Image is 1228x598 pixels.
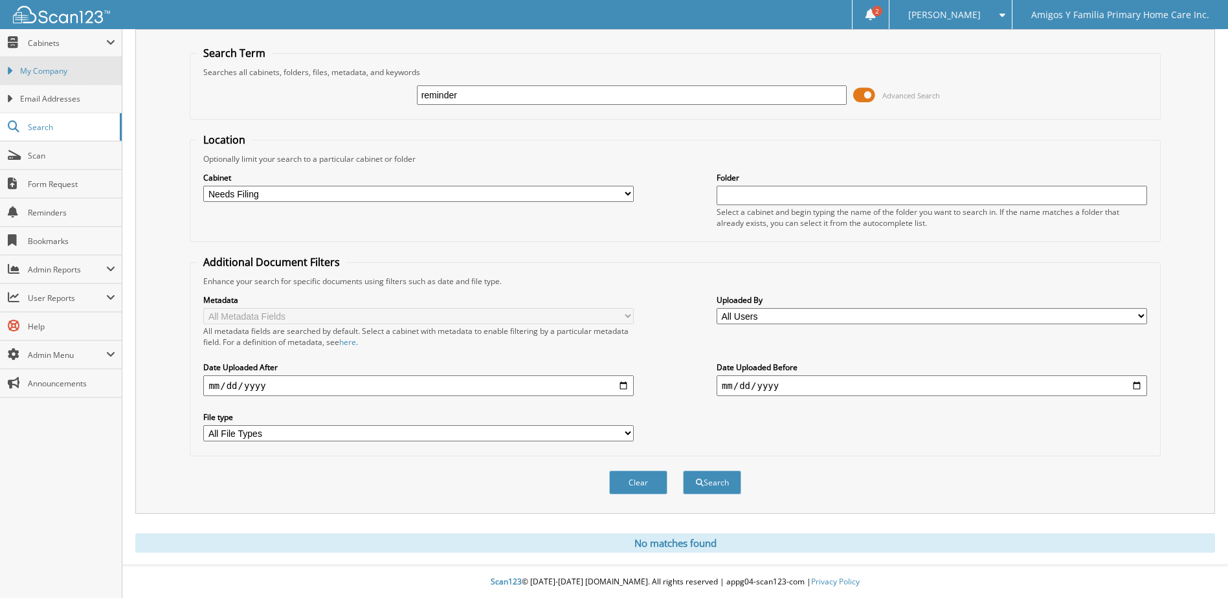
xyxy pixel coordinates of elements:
span: Amigos Y Familia Primary Home Care Inc. [1031,11,1209,19]
span: Bookmarks [28,236,115,247]
img: scan123-logo-white.svg [13,6,110,23]
a: here [339,337,356,348]
div: Searches all cabinets, folders, files, metadata, and keywords [197,67,1153,78]
div: Select a cabinet and begin typing the name of the folder you want to search in. If the name match... [717,206,1147,228]
span: 2 [872,6,882,16]
label: Date Uploaded Before [717,362,1147,373]
a: Privacy Policy [811,576,860,587]
label: File type [203,412,634,423]
button: Clear [609,471,667,494]
label: Cabinet [203,172,634,183]
span: Search [28,122,113,133]
span: Email Addresses [20,93,115,105]
div: Enhance your search for specific documents using filters such as date and file type. [197,276,1153,287]
span: Advanced Search [882,91,940,100]
legend: Additional Document Filters [197,255,346,269]
div: All metadata fields are searched by default. Select a cabinet with metadata to enable filtering b... [203,326,634,348]
span: Scan123 [491,576,522,587]
span: User Reports [28,293,106,304]
button: Search [683,471,741,494]
legend: Location [197,133,252,147]
label: Date Uploaded After [203,362,634,373]
label: Folder [717,172,1147,183]
span: Cabinets [28,38,106,49]
input: end [717,375,1147,396]
div: Optionally limit your search to a particular cabinet or folder [197,153,1153,164]
span: [PERSON_NAME] [908,11,981,19]
label: Uploaded By [717,294,1147,305]
span: Help [28,321,115,332]
span: Announcements [28,378,115,389]
iframe: Chat Widget [1163,536,1228,598]
div: © [DATE]-[DATE] [DOMAIN_NAME]. All rights reserved | appg04-scan123-com | [122,566,1228,598]
input: start [203,375,634,396]
label: Metadata [203,294,634,305]
div: No matches found [135,533,1215,553]
span: Admin Reports [28,264,106,275]
span: Reminders [28,207,115,218]
span: My Company [20,65,115,77]
span: Scan [28,150,115,161]
legend: Search Term [197,46,272,60]
span: Form Request [28,179,115,190]
span: Admin Menu [28,349,106,360]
